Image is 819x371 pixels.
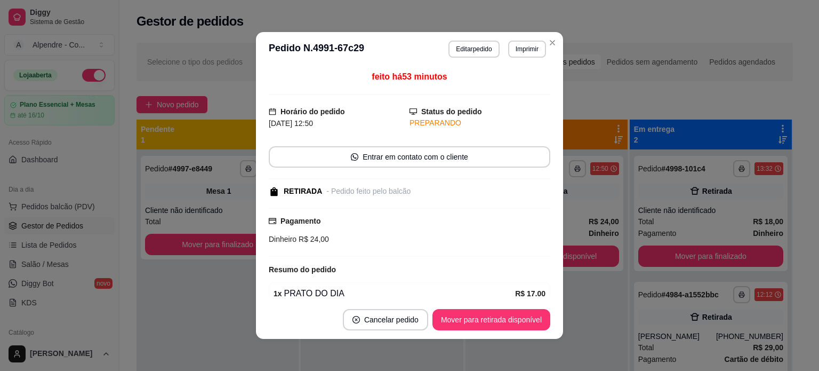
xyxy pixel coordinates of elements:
[269,146,550,168] button: whats-appEntrar em contato com o cliente
[269,235,296,243] span: Dinheiro
[269,265,336,274] strong: Resumo do pedido
[351,153,358,161] span: whats-app
[432,309,550,330] button: Mover para retirada disponível
[352,316,360,323] span: close-circle
[409,108,417,115] span: desktop
[343,309,428,330] button: close-circleCancelar pedido
[280,217,320,225] strong: Pagamento
[269,108,276,115] span: calendar
[269,119,313,128] span: [DATE] 12:50
[508,41,546,58] button: Imprimir
[372,72,447,81] span: feito há 53 minutos
[326,186,411,197] div: - Pedido feito pelo balcão
[274,287,515,300] div: PRATO DO DIA
[448,41,499,58] button: Editarpedido
[409,117,550,129] div: PREPARANDO
[296,235,329,243] span: R$ 24,00
[269,217,276,225] span: credit-card
[544,34,561,51] button: Close
[269,41,364,58] h3: Pedido N. 4991-67c29
[284,186,322,197] div: RETIRADA
[274,289,282,298] strong: 1 x
[515,289,545,298] strong: R$ 17,00
[280,107,345,116] strong: Horário do pedido
[421,107,482,116] strong: Status do pedido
